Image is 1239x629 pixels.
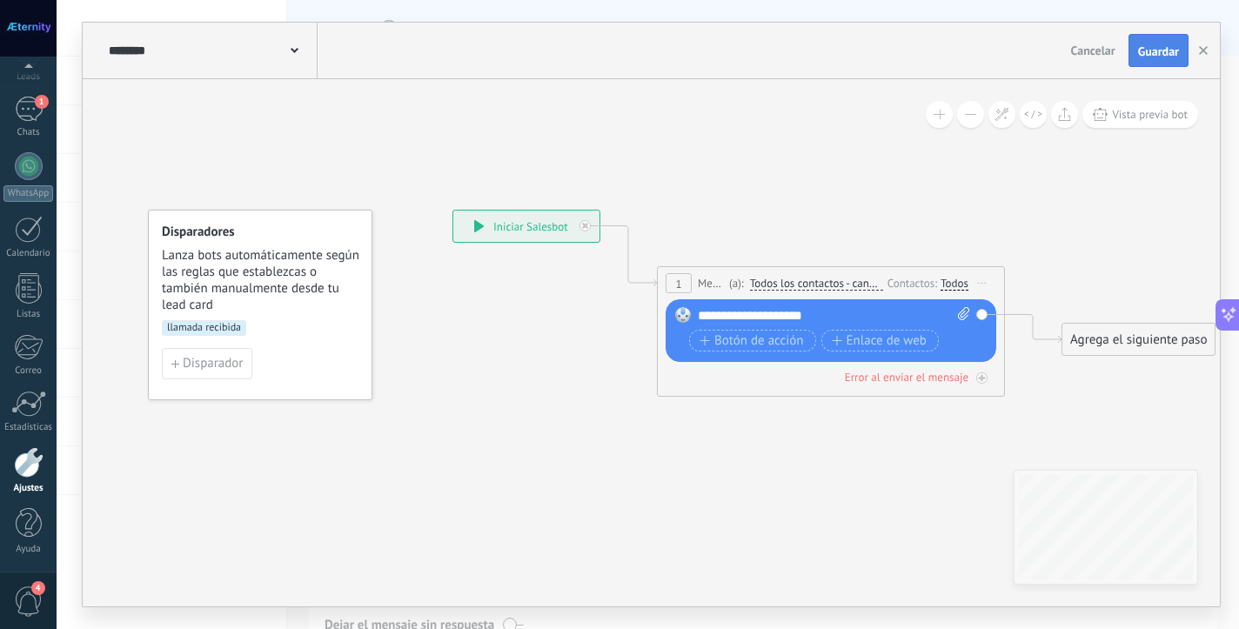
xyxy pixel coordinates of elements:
[162,247,360,313] span: Lanza bots automáticamente según las reglas que establezcas o también manualmente desde tu lead card
[31,581,45,595] span: 4
[1082,101,1198,128] button: Vista previa bot
[3,309,54,320] div: Listas
[3,544,54,555] div: Ayuda
[832,334,927,348] span: Enlace de web
[729,275,744,291] span: (a):
[1112,107,1188,122] span: Vista previa bot
[162,224,360,240] h4: Disparadores
[941,277,968,291] div: Todos
[3,422,54,433] div: Estadísticas
[698,275,725,291] span: Mensaje
[1071,43,1115,58] span: Cancelar
[3,127,54,138] div: Chats
[453,211,599,242] div: Iniciar Salesbot
[3,185,53,202] div: WhatsApp
[162,348,252,379] button: Disparador
[3,365,54,377] div: Correo
[1062,325,1215,354] div: Agrega el siguiente paso
[750,277,883,291] span: Todos los contactos - canales seleccionados
[3,248,54,259] div: Calendario
[689,330,816,351] button: Botón de acción
[821,330,939,351] button: Enlace de web
[1128,34,1189,67] button: Guardar
[700,334,804,348] span: Botón de acción
[887,275,941,291] div: Contactos:
[845,370,968,385] div: Error al enviar el mensaje
[162,320,246,336] span: llamada recibida
[35,95,49,109] span: 1
[3,483,54,494] div: Ajustes
[1138,45,1179,57] span: Guardar
[1064,37,1122,64] button: Cancelar
[675,277,681,291] span: 1
[183,358,243,370] span: Disparador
